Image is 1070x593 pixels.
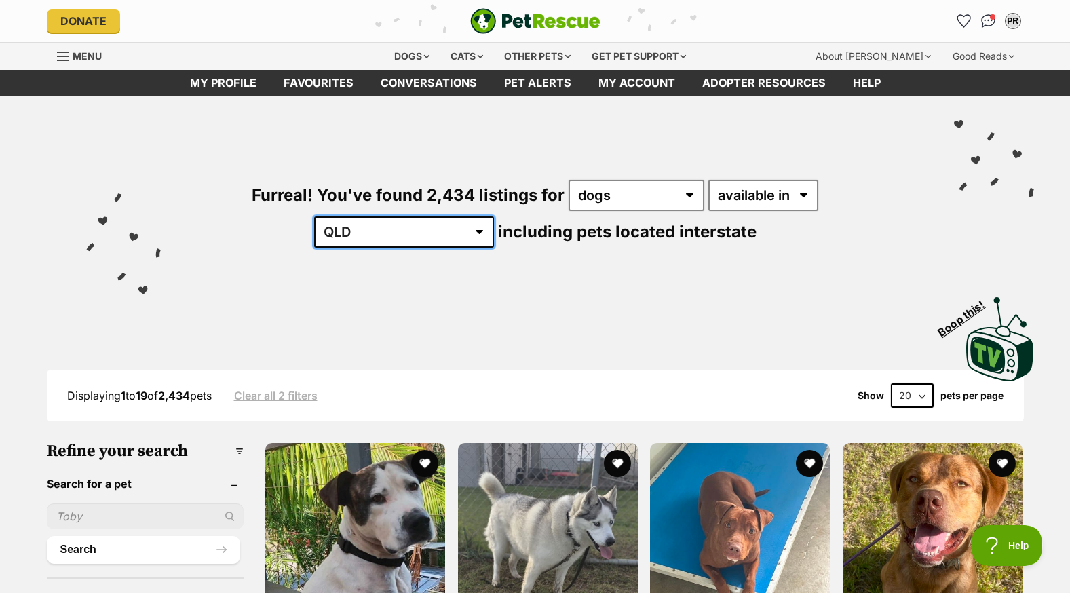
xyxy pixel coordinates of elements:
strong: 2,434 [158,389,190,402]
a: Favourites [270,70,367,96]
h3: Refine your search [47,442,244,461]
button: favourite [603,450,630,477]
button: My account [1002,10,1024,32]
a: Menu [57,43,111,67]
span: Boop this! [935,290,997,339]
ul: Account quick links [953,10,1024,32]
span: Furreal! You've found 2,434 listings for [252,185,565,205]
input: Toby [47,503,244,529]
a: PetRescue [470,8,600,34]
a: Conversations [978,10,999,32]
img: PetRescue TV logo [966,297,1034,381]
strong: 1 [121,389,126,402]
button: favourite [796,450,823,477]
a: Pet alerts [491,70,585,96]
div: Good Reads [943,43,1024,70]
button: favourite [989,450,1016,477]
a: conversations [367,70,491,96]
a: Donate [47,9,120,33]
span: Menu [73,50,102,62]
a: Boop this! [966,285,1034,384]
div: Dogs [385,43,439,70]
a: Help [839,70,894,96]
span: Displaying to of pets [67,389,212,402]
img: logo-e224e6f780fb5917bec1dbf3a21bbac754714ae5b6737aabdf751b685950b380.svg [470,8,600,34]
div: PR [1006,14,1020,28]
a: Favourites [953,10,975,32]
a: My profile [176,70,270,96]
span: Show [858,390,884,401]
div: About [PERSON_NAME] [806,43,940,70]
a: Adopter resources [689,70,839,96]
button: Search [47,536,241,563]
span: including pets located interstate [498,222,757,242]
a: My account [585,70,689,96]
iframe: Help Scout Beacon - Open [972,525,1043,566]
strong: 19 [136,389,147,402]
header: Search for a pet [47,478,244,490]
a: Clear all 2 filters [234,389,318,402]
label: pets per page [940,390,1004,401]
div: Other pets [495,43,580,70]
button: favourite [411,450,438,477]
div: Get pet support [582,43,695,70]
div: Cats [441,43,493,70]
img: chat-41dd97257d64d25036548639549fe6c8038ab92f7586957e7f3b1b290dea8141.svg [981,14,995,28]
